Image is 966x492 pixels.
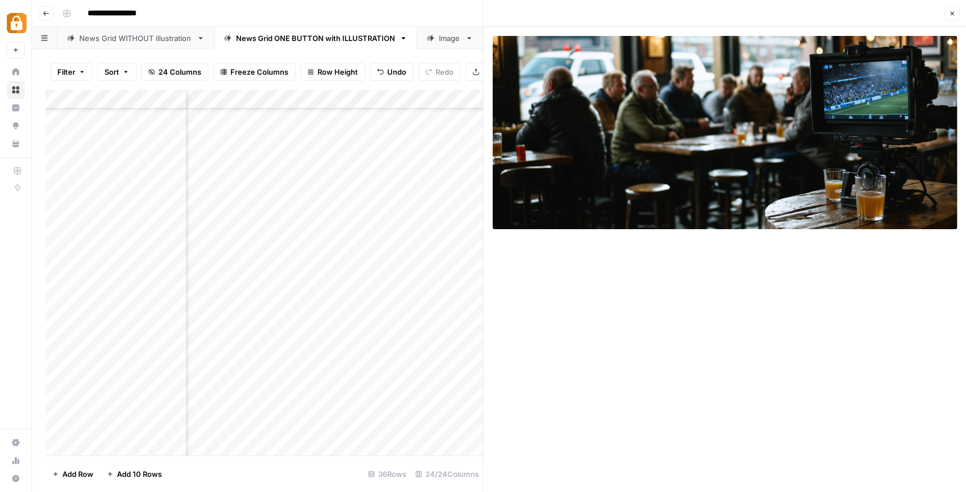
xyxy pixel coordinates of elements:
[213,63,296,81] button: Freeze Columns
[158,66,201,78] span: 24 Columns
[79,33,192,44] div: News Grid WITHOUT illustration
[318,66,358,78] span: Row Height
[300,63,365,81] button: Row Height
[7,452,25,470] a: Usage
[436,66,453,78] span: Redo
[417,27,483,49] a: Image
[439,33,461,44] div: Image
[7,9,25,37] button: Workspace: Adzz
[100,465,169,483] button: Add 10 Rows
[418,63,461,81] button: Redo
[364,465,411,483] div: 36 Rows
[57,66,75,78] span: Filter
[97,63,137,81] button: Sort
[7,13,27,33] img: Adzz Logo
[7,470,25,488] button: Help + Support
[387,66,406,78] span: Undo
[7,99,25,117] a: Insights
[117,468,162,480] span: Add 10 Rows
[236,33,395,44] div: News Grid ONE BUTTON with ILLUSTRATION
[370,63,414,81] button: Undo
[62,468,93,480] span: Add Row
[465,63,530,81] button: Export CSV
[7,135,25,153] a: Your Data
[7,434,25,452] a: Settings
[7,63,25,81] a: Home
[230,66,288,78] span: Freeze Columns
[493,36,958,229] img: Row/Cell
[105,66,119,78] span: Sort
[214,27,417,49] a: News Grid ONE BUTTON with ILLUSTRATION
[50,63,93,81] button: Filter
[7,117,25,135] a: Opportunities
[46,465,100,483] button: Add Row
[57,27,214,49] a: News Grid WITHOUT illustration
[7,81,25,99] a: Browse
[141,63,208,81] button: 24 Columns
[411,465,483,483] div: 24/24 Columns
